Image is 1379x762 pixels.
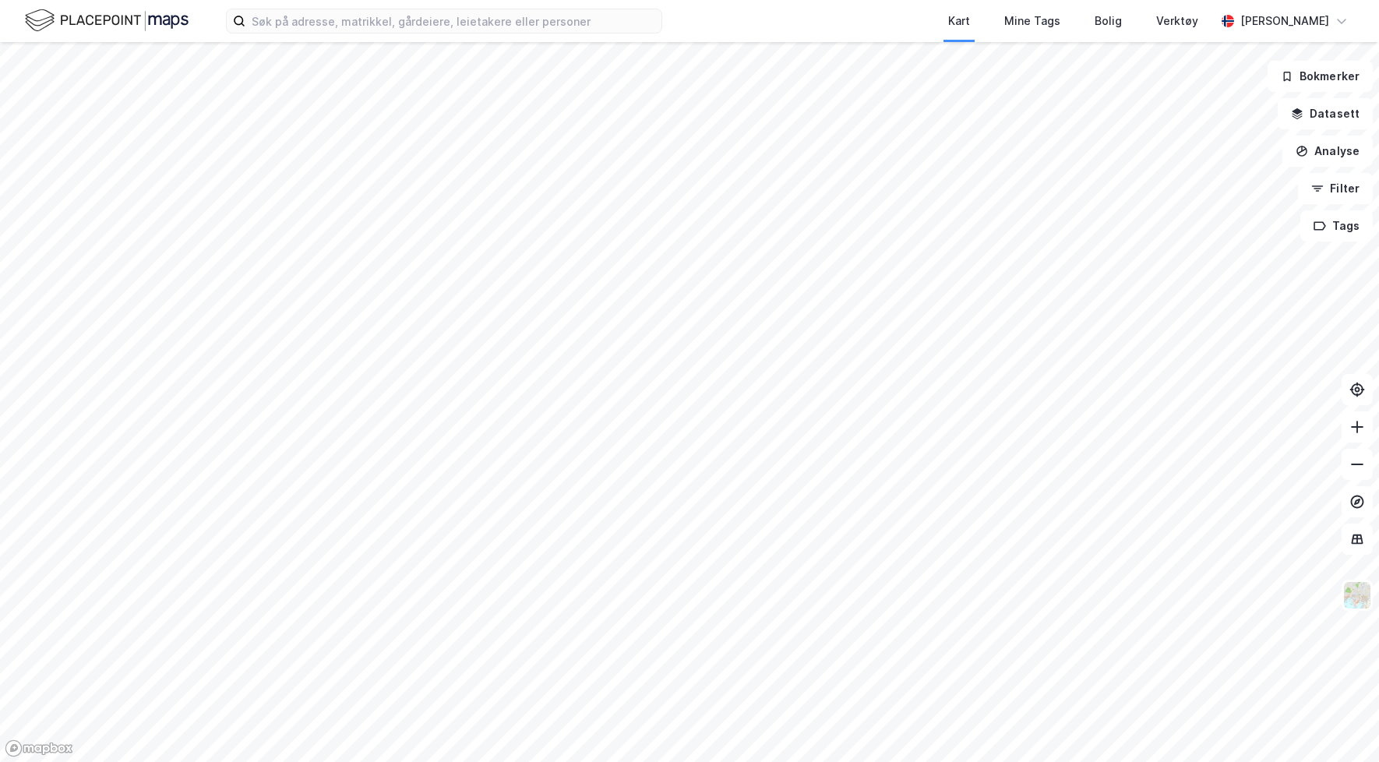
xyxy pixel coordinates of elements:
[1156,12,1198,30] div: Verktøy
[1301,687,1379,762] iframe: Chat Widget
[1004,12,1060,30] div: Mine Tags
[245,9,661,33] input: Søk på adresse, matrikkel, gårdeiere, leietakere eller personer
[1240,12,1329,30] div: [PERSON_NAME]
[1095,12,1122,30] div: Bolig
[25,7,189,34] img: logo.f888ab2527a4732fd821a326f86c7f29.svg
[948,12,970,30] div: Kart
